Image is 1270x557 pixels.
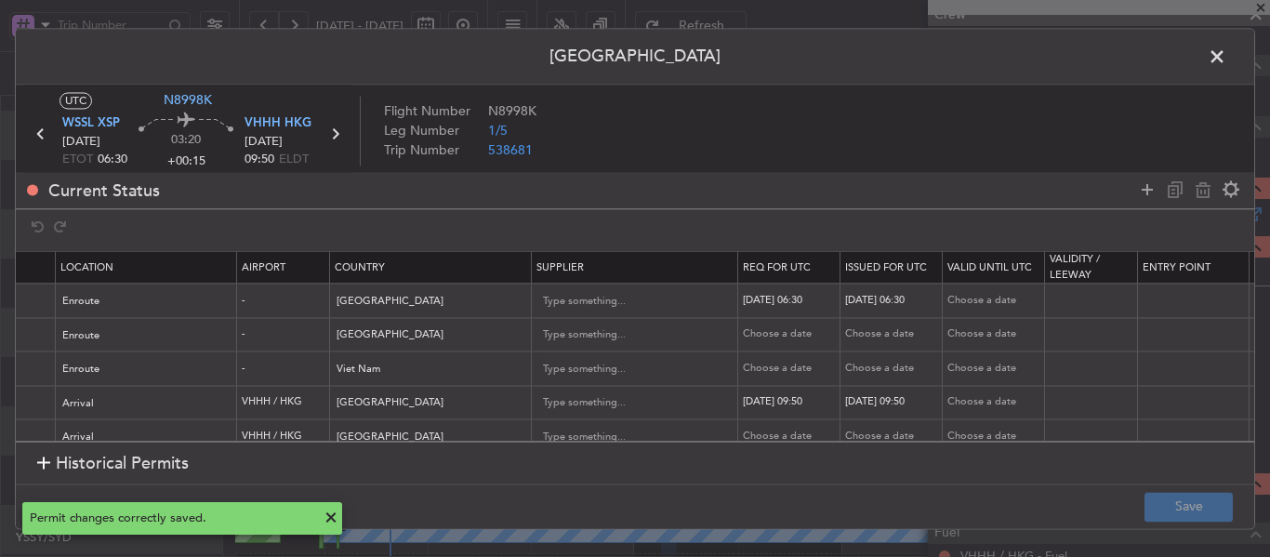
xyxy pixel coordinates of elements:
[947,293,1044,309] div: Choose a date
[845,361,942,377] div: Choose a date
[30,510,314,528] div: Permit changes correctly saved.
[947,395,1044,411] div: Choose a date
[947,327,1044,343] div: Choose a date
[845,293,942,309] div: [DATE] 06:30
[845,429,942,444] div: Choose a date
[845,395,942,411] div: [DATE] 09:50
[16,29,1254,85] header: [GEOGRAPHIC_DATA]
[1143,260,1210,274] span: Entry Point
[947,361,1044,377] div: Choose a date
[845,327,942,343] div: Choose a date
[947,260,1032,274] span: Valid Until Utc
[947,429,1044,444] div: Choose a date
[1050,253,1100,283] span: Validity / Leeway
